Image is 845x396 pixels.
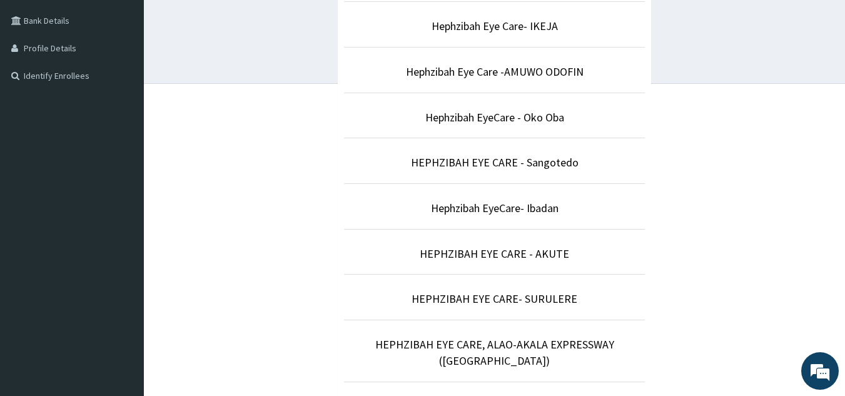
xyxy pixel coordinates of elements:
a: Hephzibah EyeCare- Ibadan [431,201,559,215]
a: HEPHZIBAH EYE CARE- SURULERE [412,292,577,306]
a: HEPHZIBAH EYE CARE - Sangotedo [411,155,579,170]
a: Hephzibah Eye Care- IKEJA [432,19,558,33]
a: HEPHZIBAH EYE CARE - AKUTE [420,246,569,261]
a: HEPHZIBAH EYE CARE, ALAO-AKALA EXPRESSWAY ([GEOGRAPHIC_DATA]) [375,337,614,368]
a: Hephzibah Eye Care -AMUWO ODOFIN [406,64,584,79]
a: Hephzibah EyeCare - Oko Oba [425,110,564,124]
